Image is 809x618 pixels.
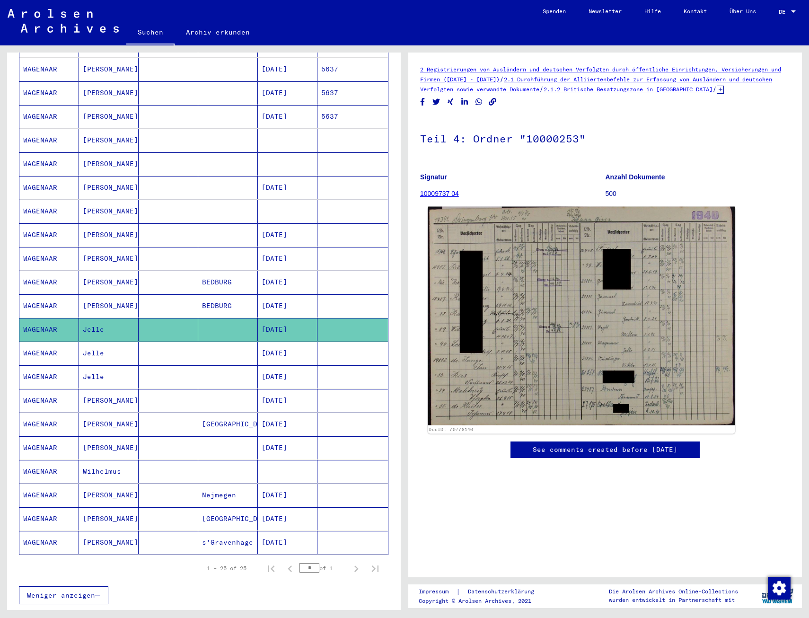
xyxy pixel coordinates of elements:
mat-cell: 5637 [317,105,388,128]
mat-cell: [PERSON_NAME] [79,294,139,318]
div: Zustimmung ändern [767,576,790,599]
mat-cell: [DATE] [258,271,317,294]
mat-cell: [DATE] [258,294,317,318]
mat-cell: [DATE] [258,247,317,270]
b: Anzahl Dokumente [606,173,665,181]
mat-cell: [PERSON_NAME] [79,81,139,105]
mat-cell: Jelle [79,318,139,341]
b: Signatur [420,173,447,181]
mat-cell: WAGENAAR [19,531,79,554]
a: Archiv erkunden [175,21,261,44]
p: wurden entwickelt in Partnerschaft mit [609,596,738,604]
button: Share on Xing [446,96,456,108]
mat-cell: Wilhelmus [79,460,139,483]
mat-cell: [DATE] [258,531,317,554]
mat-cell: WAGENAAR [19,105,79,128]
span: / [712,85,717,93]
span: / [539,85,544,93]
mat-cell: [PERSON_NAME] [79,105,139,128]
mat-cell: WAGENAAR [19,200,79,223]
mat-cell: WAGENAAR [19,152,79,176]
mat-cell: [PERSON_NAME] [79,436,139,459]
mat-cell: Nejmegen [198,484,258,507]
button: Last page [366,559,385,578]
a: 2.1 Durchführung der Alliiertenbefehle zur Erfassung von Ausländern und deutschen Verfolgten sowi... [420,76,772,93]
button: Share on Twitter [431,96,441,108]
mat-cell: [PERSON_NAME] [79,129,139,152]
mat-cell: WAGENAAR [19,318,79,341]
mat-cell: WAGENAAR [19,223,79,247]
div: of 1 [299,564,347,573]
mat-cell: [DATE] [258,436,317,459]
img: Zustimmung ändern [768,577,791,600]
mat-cell: WAGENAAR [19,58,79,81]
mat-cell: WAGENAAR [19,294,79,318]
a: 10009737 04 [420,190,459,197]
mat-cell: [PERSON_NAME] [79,413,139,436]
mat-cell: [PERSON_NAME] [79,58,139,81]
a: DocID: 70778140 [429,427,474,433]
a: Datenschutzerklärung [460,587,545,597]
mat-cell: WAGENAAR [19,247,79,270]
button: Next page [347,559,366,578]
mat-cell: WAGENAAR [19,484,79,507]
mat-cell: Jelle [79,342,139,365]
mat-cell: [DATE] [258,507,317,530]
mat-cell: Jelle [79,365,139,388]
mat-cell: BEDBURG [198,271,258,294]
mat-cell: [PERSON_NAME] [79,531,139,554]
mat-cell: [DATE] [258,365,317,388]
mat-cell: [PERSON_NAME] [79,271,139,294]
mat-cell: WAGENAAR [19,365,79,388]
p: Die Arolsen Archives Online-Collections [609,587,738,596]
button: Copy link [488,96,498,108]
button: Share on Facebook [418,96,428,108]
mat-cell: WAGENAAR [19,436,79,459]
mat-cell: [GEOGRAPHIC_DATA] [198,507,258,530]
mat-cell: WAGENAAR [19,460,79,483]
mat-cell: 5637 [317,81,388,105]
mat-cell: WAGENAAR [19,342,79,365]
mat-cell: [PERSON_NAME] [79,200,139,223]
mat-cell: WAGENAAR [19,389,79,412]
mat-cell: [PERSON_NAME] [79,389,139,412]
mat-cell: [DATE] [258,413,317,436]
span: DE [779,9,789,15]
mat-cell: [DATE] [258,176,317,199]
mat-cell: WAGENAAR [19,271,79,294]
mat-cell: [DATE] [258,223,317,247]
mat-cell: [PERSON_NAME] [79,484,139,507]
mat-cell: [PERSON_NAME] [79,152,139,176]
mat-cell: [DATE] [258,105,317,128]
mat-cell: BEDBURG [198,294,258,318]
mat-cell: WAGENAAR [19,413,79,436]
a: 2.1.2 Britische Besatzungszone in [GEOGRAPHIC_DATA] [544,86,712,93]
img: yv_logo.png [760,584,795,608]
div: 1 – 25 of 25 [207,564,246,573]
div: | [419,587,545,597]
mat-cell: 5637 [317,58,388,81]
button: Share on WhatsApp [474,96,484,108]
mat-cell: [PERSON_NAME] [79,507,139,530]
a: See comments created before [DATE] [533,445,677,455]
mat-cell: WAGENAAR [19,176,79,199]
button: Weniger anzeigen [19,586,108,604]
mat-cell: [GEOGRAPHIC_DATA] [198,413,258,436]
a: Suchen [126,21,175,45]
mat-cell: s'Gravenhage [198,531,258,554]
mat-cell: [PERSON_NAME] [79,223,139,247]
button: Share on LinkedIn [460,96,470,108]
mat-cell: [DATE] [258,81,317,105]
p: Copyright © Arolsen Archives, 2021 [419,597,545,605]
span: Weniger anzeigen [27,591,95,600]
span: / [500,75,504,83]
img: 001.jpg [428,207,735,425]
mat-cell: WAGENAAR [19,81,79,105]
mat-cell: [DATE] [258,58,317,81]
mat-cell: [PERSON_NAME] [79,176,139,199]
mat-cell: [DATE] [258,389,317,412]
mat-cell: [DATE] [258,342,317,365]
a: Impressum [419,587,456,597]
mat-cell: [DATE] [258,484,317,507]
mat-cell: [PERSON_NAME] [79,247,139,270]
